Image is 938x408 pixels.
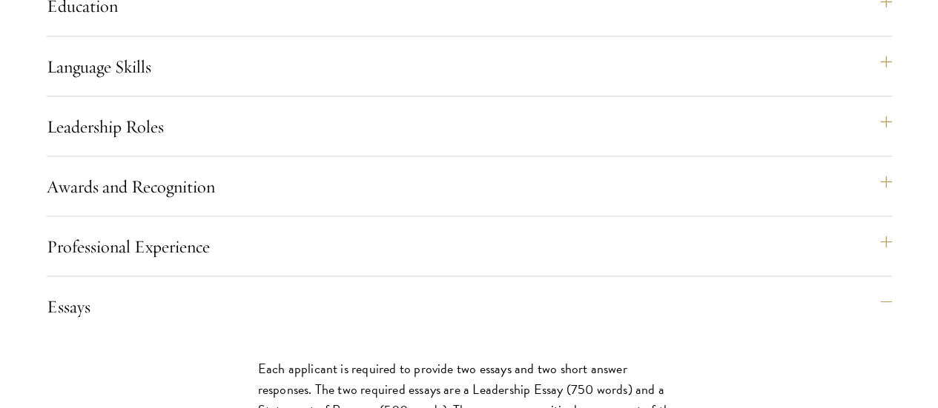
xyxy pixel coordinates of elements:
[47,228,892,264] button: Professional Experience
[47,168,892,204] button: Awards and Recognition
[47,108,892,144] button: Leadership Roles
[47,48,892,84] button: Language Skills
[47,288,892,324] button: Essays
